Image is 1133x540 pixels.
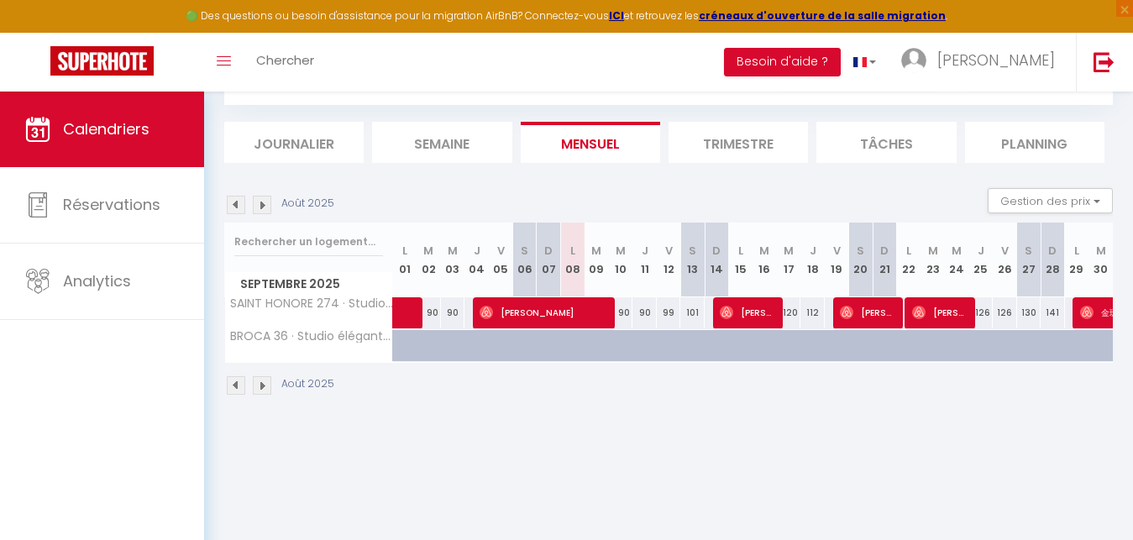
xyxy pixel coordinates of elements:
abbr: V [497,243,505,259]
th: 15 [729,223,753,297]
a: créneaux d'ouverture de la salle migration [699,8,946,23]
th: 26 [993,223,1017,297]
span: Chercher [256,51,314,69]
abbr: D [544,243,553,259]
abbr: M [1096,243,1106,259]
span: [PERSON_NAME] [480,296,610,328]
abbr: V [1001,243,1009,259]
div: 120 [777,297,801,328]
abbr: S [857,243,864,259]
a: ICI [609,8,624,23]
img: logout [1094,51,1115,72]
div: 126 [993,297,1017,328]
th: 12 [657,223,681,297]
div: 101 [680,297,705,328]
th: 10 [609,223,633,297]
div: 90 [441,297,465,328]
th: 11 [632,223,657,297]
abbr: S [689,243,696,259]
abbr: M [423,243,433,259]
li: Semaine [372,122,511,163]
abbr: M [928,243,938,259]
th: 19 [825,223,849,297]
abbr: D [712,243,721,259]
abbr: D [1048,243,1057,259]
span: [PERSON_NAME] [912,296,969,328]
button: Besoin d'aide ? [724,48,841,76]
abbr: J [978,243,984,259]
div: 90 [632,297,657,328]
button: Ouvrir le widget de chat LiveChat [13,7,64,57]
th: 27 [1017,223,1041,297]
th: 17 [777,223,801,297]
th: 03 [441,223,465,297]
abbr: S [1025,243,1032,259]
abbr: M [784,243,794,259]
abbr: L [570,243,575,259]
th: 09 [585,223,609,297]
abbr: L [402,243,407,259]
li: Trimestre [669,122,808,163]
abbr: L [738,243,743,259]
abbr: J [642,243,648,259]
th: 22 [897,223,921,297]
div: 90 [609,297,633,328]
li: Tâches [816,122,956,163]
img: Super Booking [50,46,154,76]
span: BROCA 36 · Studio élégant&lumineux – [GEOGRAPHIC_DATA], [GEOGRAPHIC_DATA] [228,330,396,343]
th: 01 [393,223,417,297]
abbr: V [833,243,841,259]
abbr: L [906,243,911,259]
div: 99 [657,297,681,328]
th: 28 [1041,223,1065,297]
li: Journalier [224,122,364,163]
span: Réservations [63,194,160,215]
span: [PERSON_NAME] [937,50,1055,71]
li: Planning [965,122,1104,163]
th: 20 [848,223,873,297]
th: 16 [753,223,777,297]
input: Rechercher un logement... [234,227,383,257]
th: 05 [489,223,513,297]
abbr: M [591,243,601,259]
span: [PERSON_NAME] [720,296,777,328]
abbr: M [616,243,626,259]
th: 14 [705,223,729,297]
abbr: L [1074,243,1079,259]
th: 13 [680,223,705,297]
abbr: S [521,243,528,259]
th: 06 [512,223,537,297]
th: 08 [561,223,585,297]
th: 02 [417,223,441,297]
span: Calendriers [63,118,149,139]
th: 25 [968,223,993,297]
div: 112 [800,297,825,328]
button: Gestion des prix [988,188,1113,213]
abbr: J [474,243,480,259]
div: 141 [1041,297,1065,328]
abbr: M [952,243,962,259]
th: 30 [1088,223,1113,297]
th: 24 [945,223,969,297]
span: Analytics [63,270,131,291]
span: [PERSON_NAME] [840,296,897,328]
span: SAINT HONORE 274 · Studio cosy [GEOGRAPHIC_DATA], cœur de [GEOGRAPHIC_DATA], [GEOGRAPHIC_DATA] [228,297,396,310]
a: Chercher [244,33,327,92]
th: 23 [921,223,945,297]
a: ... [PERSON_NAME] [889,33,1076,92]
p: Août 2025 [281,376,334,392]
abbr: J [810,243,816,259]
th: 04 [464,223,489,297]
th: 21 [873,223,897,297]
img: ... [901,48,926,73]
th: 07 [537,223,561,297]
span: Septembre 2025 [225,272,392,296]
abbr: M [448,243,458,259]
div: 130 [1017,297,1041,328]
th: 18 [800,223,825,297]
p: Août 2025 [281,196,334,212]
abbr: D [880,243,889,259]
abbr: M [759,243,769,259]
